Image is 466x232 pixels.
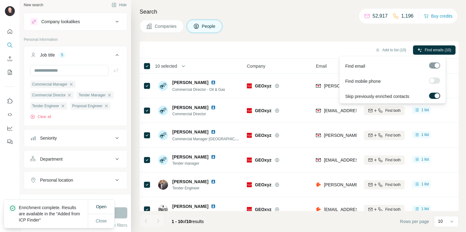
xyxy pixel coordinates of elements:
[421,181,429,187] span: 1 list
[172,79,208,86] span: [PERSON_NAME]
[364,131,405,140] button: Find both
[324,158,397,162] span: [EMAIL_ADDRESS][DOMAIN_NAME]
[172,179,208,185] span: [PERSON_NAME]
[40,156,63,162] div: Department
[79,92,105,98] span: Tender Manager
[385,182,401,188] span: Find both
[316,182,321,188] img: provider hunter logo
[172,219,204,224] span: results
[401,12,414,20] p: 1,196
[247,83,252,88] img: Logo of GEOxyz
[211,129,216,134] img: LinkedIn logo
[364,205,405,214] button: Find both
[324,207,432,212] span: [EMAIL_ADDRESS][PERSON_NAME][DOMAIN_NAME]
[30,114,51,120] button: Clear all
[364,155,405,165] button: Find both
[247,108,252,113] img: Logo of GEOxyz
[96,218,107,224] span: Close
[158,106,168,116] img: Avatar
[316,108,321,114] img: provider findymail logo
[40,52,55,58] div: Job title
[158,81,168,91] img: Avatar
[183,219,186,224] span: of
[72,103,103,109] span: Proposal Engineer
[32,92,66,98] span: Commercial Director
[364,180,405,189] button: Find both
[425,47,451,53] span: Find emails (10)
[211,154,216,159] img: LinkedIn logo
[247,158,252,162] img: Logo of GEOxyz
[211,204,216,209] img: LinkedIn logo
[255,132,272,138] span: GEOxyz
[202,23,216,29] span: People
[421,157,429,162] span: 1 list
[24,2,43,8] div: New search
[421,206,429,212] span: 1 list
[247,63,265,69] span: Company
[24,152,127,167] button: Department
[364,106,405,115] button: Find both
[51,198,100,204] div: 2990 search results remaining
[255,206,272,213] span: GEOxyz
[172,219,183,224] span: 1 - 10
[5,26,15,37] button: Quick start
[24,48,127,65] button: Job title5
[41,19,80,25] div: Company lookalikes
[255,157,272,163] span: GEOxyz
[438,218,443,224] p: 10
[316,132,321,138] img: provider findymail logo
[424,12,452,20] button: Buy credits
[107,0,131,10] button: Hide
[172,87,225,92] span: Commercial Director - Oil & Gas
[32,82,67,87] span: Commercial Manager
[172,210,223,216] span: Tendering Engineer
[5,67,15,78] button: My lists
[24,173,127,188] button: Personal location
[211,80,216,85] img: LinkedIn logo
[385,157,401,163] span: Find both
[172,185,223,191] span: Tender Engineer
[316,63,327,69] span: Email
[186,219,191,224] span: 10
[255,83,272,89] span: GEOxyz
[155,23,177,29] span: Companies
[5,109,15,120] button: Use Surfe API
[172,154,208,160] span: [PERSON_NAME]
[316,206,321,213] img: provider hunter logo
[59,52,66,58] div: 5
[316,83,321,89] img: provider findymail logo
[96,204,106,209] span: Open
[421,132,429,137] span: 1 list
[324,108,397,113] span: [EMAIL_ADDRESS][DOMAIN_NAME]
[32,103,59,109] span: Tender Engineer
[40,135,57,141] div: Seniority
[255,182,272,188] span: GEOxyz
[172,203,208,209] span: [PERSON_NAME]
[92,215,111,226] button: Close
[5,95,15,107] button: Use Surfe on LinkedIn
[24,131,127,146] button: Seniority
[373,12,388,20] p: 52,917
[5,136,15,147] button: Feedback
[211,105,216,110] img: LinkedIn logo
[385,108,401,113] span: Find both
[211,179,216,184] img: LinkedIn logo
[421,107,429,113] span: 1 list
[400,218,429,225] span: Rows per page
[5,40,15,51] button: Search
[5,53,15,64] button: Enrich CSV
[158,205,168,214] img: Avatar
[345,63,365,69] span: Find email
[345,93,409,99] span: Skip previously enriched contacts
[247,133,252,138] img: Logo of GEOxyz
[172,129,208,135] span: [PERSON_NAME]
[385,133,401,138] span: Find both
[5,6,15,16] img: Avatar
[172,136,298,141] span: Commercial Manager [GEOGRAPHIC_DATA]/Business Line Manager CTV's
[413,45,456,55] button: Find emails (10)
[316,157,321,163] img: provider findymail logo
[140,7,459,16] h4: Search
[247,207,252,212] img: Logo of GEOxyz
[24,14,127,29] button: Company lookalikes
[40,177,73,183] div: Personal location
